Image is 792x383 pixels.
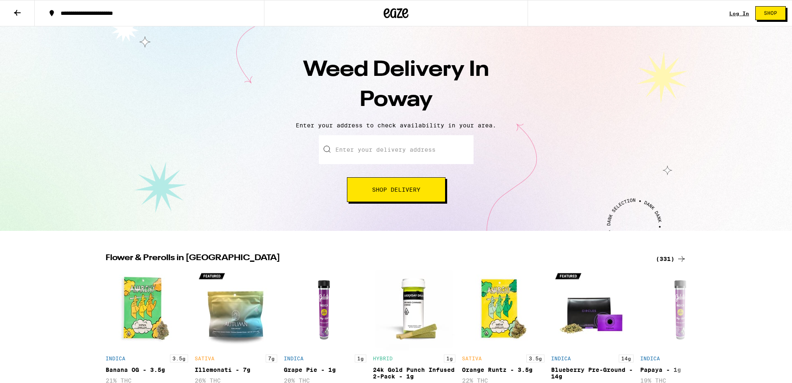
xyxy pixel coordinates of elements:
[319,135,474,164] input: Enter your delivery address
[729,11,749,16] a: Log In
[462,268,544,350] img: Anarchy - Orange Runtz - 3.5g
[656,254,686,264] a: (331)
[764,11,777,16] span: Shop
[462,356,482,361] p: SATIVA
[170,355,188,362] p: 3.5g
[373,268,455,350] img: Everyday - 24k Gold Punch Infused 2-Pack - 1g
[8,122,784,129] p: Enter your address to check availability in your area.
[551,356,571,361] p: INDICA
[749,6,792,20] a: Shop
[640,367,723,373] div: Papaya - 1g
[284,367,366,373] div: Grape Pie - 1g
[284,356,304,361] p: INDICA
[106,268,188,350] img: Anarchy - Banana OG - 3.5g
[355,355,366,362] p: 1g
[462,367,544,373] div: Orange Runtz - 3.5g
[444,355,455,362] p: 1g
[360,89,433,111] span: Poway
[372,187,420,193] span: Shop Delivery
[106,254,646,264] h2: Flower & Prerolls in [GEOGRAPHIC_DATA]
[195,367,277,373] div: Illemonati - 7g
[373,367,455,380] div: 24k Gold Punch Infused 2-Pack - 1g
[640,356,660,361] p: INDICA
[106,356,125,361] p: INDICA
[195,268,277,350] img: Autumn Brands - Illemonati - 7g
[252,55,540,115] h1: Weed Delivery In
[526,355,544,362] p: 3.5g
[640,268,723,350] img: Gelato - Papaya - 1g
[284,268,366,350] img: Gelato - Grape Pie - 1g
[551,268,634,350] img: Circles Base Camp - Blueberry Pre-Ground - 14g
[755,6,786,20] button: Shop
[551,367,634,380] div: Blueberry Pre-Ground - 14g
[347,177,445,202] button: Shop Delivery
[106,367,188,373] div: Banana OG - 3.5g
[195,356,214,361] p: SATIVA
[266,355,277,362] p: 7g
[619,355,634,362] p: 14g
[373,356,393,361] p: HYBRID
